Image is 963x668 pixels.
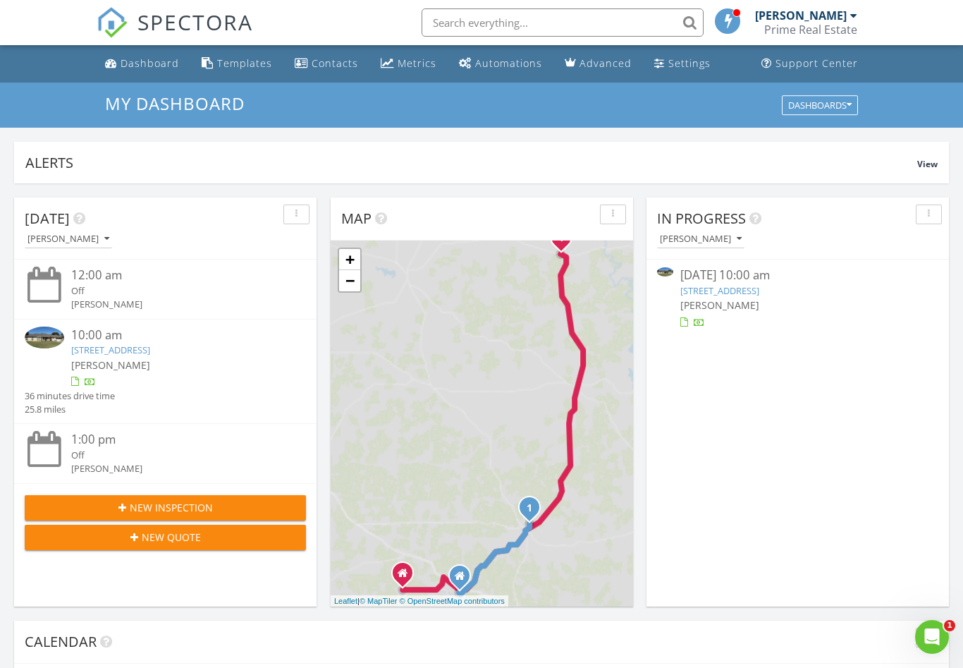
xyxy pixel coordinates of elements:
[657,267,673,277] img: 9367759%2Fcover_photos%2FyzdwLRyGsRpwROTuVNy4%2Fsmall.jpg
[400,597,505,605] a: © OpenStreetMap contributors
[25,632,97,651] span: Calendar
[25,327,306,417] a: 10:00 am [STREET_ADDRESS] [PERSON_NAME] 36 minutes drive time 25.8 miles
[657,230,744,249] button: [PERSON_NAME]
[25,403,115,416] div: 25.8 miles
[561,237,570,245] div: 113 Burkett Dr, San Saba, TX 76877
[668,56,711,70] div: Settings
[341,209,372,228] span: Map
[680,267,915,284] div: [DATE] 10:00 am
[25,495,306,521] button: New Inspection
[142,530,201,545] span: New Quote
[71,327,282,344] div: 10:00 am
[27,234,109,244] div: [PERSON_NAME]
[71,358,150,372] span: [PERSON_NAME]
[529,507,538,516] div: 127 Northwood Hills Dr, Fredericksburg, TX 78624
[71,298,282,311] div: [PERSON_NAME]
[475,56,542,70] div: Automations
[558,233,564,243] i: 1
[25,327,64,349] img: 9367759%2Fcover_photos%2FyzdwLRyGsRpwROTuVNy4%2Fsmall.jpg
[121,56,179,70] div: Dashboard
[339,249,360,270] a: Zoom in
[331,595,508,607] div: |
[680,298,759,312] span: [PERSON_NAME]
[657,209,746,228] span: In Progress
[660,234,742,244] div: [PERSON_NAME]
[71,267,282,284] div: 12:00 am
[97,19,253,49] a: SPECTORA
[71,449,282,462] div: Off
[71,284,282,298] div: Off
[130,500,213,515] span: New Inspection
[360,597,398,605] a: © MapTiler
[782,95,858,115] button: Dashboards
[756,51,864,77] a: Support Center
[25,230,112,249] button: [PERSON_NAME]
[196,51,278,77] a: Templates
[764,23,857,37] div: Prime Real Estate
[99,51,185,77] a: Dashboard
[97,7,128,38] img: The Best Home Inspection Software - Spectora
[25,153,917,172] div: Alerts
[71,462,282,475] div: [PERSON_NAME]
[775,56,858,70] div: Support Center
[312,56,358,70] div: Contacts
[289,51,364,77] a: Contacts
[755,8,847,23] div: [PERSON_NAME]
[579,56,632,70] div: Advanced
[422,8,704,37] input: Search everything...
[944,620,955,631] span: 1
[403,573,411,581] div: Hunt TX 78024
[917,158,938,170] span: View
[334,597,357,605] a: Leaflet
[680,284,759,297] a: [STREET_ADDRESS]
[25,389,115,403] div: 36 minutes drive time
[339,270,360,291] a: Zoom out
[375,51,442,77] a: Metrics
[105,92,245,115] span: My Dashboard
[915,620,949,654] iframe: Intercom live chat
[788,100,852,110] div: Dashboards
[71,431,282,449] div: 1:00 pm
[25,525,306,550] button: New Quote
[649,51,716,77] a: Settings
[217,56,272,70] div: Templates
[71,344,150,356] a: [STREET_ADDRESS]
[453,51,548,77] a: Automations (Basic)
[559,51,637,77] a: Advanced
[657,267,938,329] a: [DATE] 10:00 am [STREET_ADDRESS] [PERSON_NAME]
[137,7,253,37] span: SPECTORA
[527,504,532,514] i: 1
[460,576,468,584] div: 338 Yorktown Blvd, Kerrville TX 78028
[398,56,436,70] div: Metrics
[25,209,70,228] span: [DATE]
